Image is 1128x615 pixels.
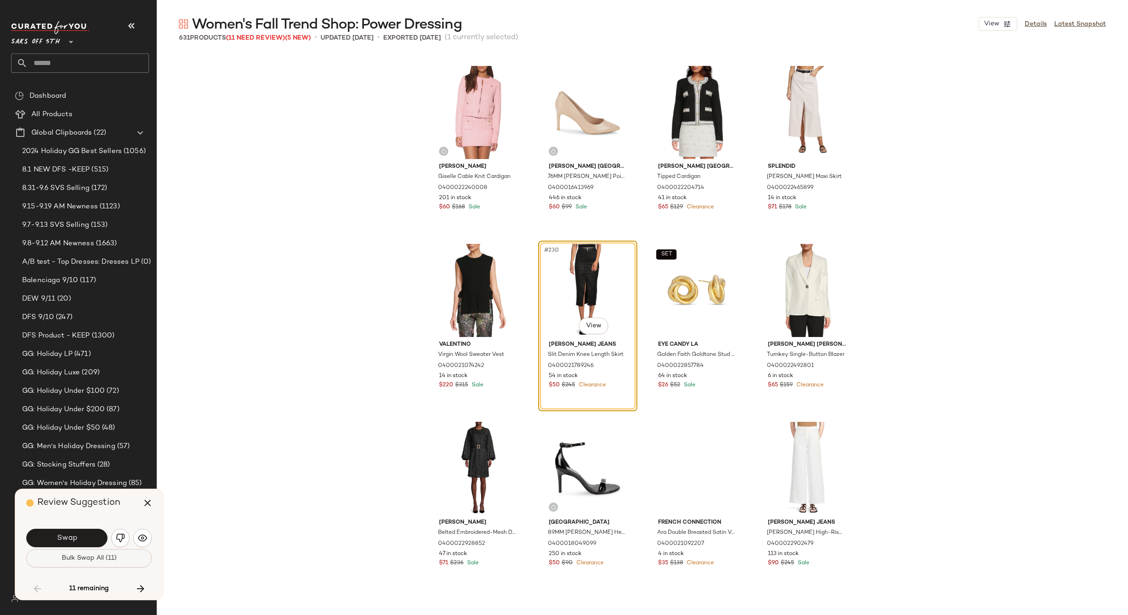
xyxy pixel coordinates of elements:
[89,220,108,231] span: (153)
[541,244,634,337] img: 0400021789246_BLACK
[377,32,380,43] span: •
[658,559,668,568] span: $35
[767,351,844,359] span: Turnkey Single-Button Blazer
[574,204,587,210] span: Sale
[432,422,524,515] img: 0400022928852_BLACK
[439,550,467,558] span: 47 in stock
[452,203,465,212] span: $168
[979,17,1017,31] button: View
[383,33,441,43] p: Exported [DATE]
[22,423,100,433] span: GG: Holiday Under $50
[432,66,524,159] img: 0400022240008_PINK
[22,349,72,360] span: GG: Holiday LP
[543,246,561,255] span: #230
[54,312,72,323] span: (247)
[541,66,634,159] img: 0400016413969_BEIGE
[651,66,743,159] img: 0400022204714_BLACKSOFTWHITE
[89,183,107,194] span: (172)
[22,146,122,157] span: 2024 Holiday GG Best Sellers
[768,519,846,527] span: [PERSON_NAME] Jeans
[467,204,480,210] span: Sale
[139,257,151,267] span: (0)
[768,372,793,380] span: 6 in stock
[685,560,714,566] span: Clearance
[80,367,100,378] span: (209)
[465,560,479,566] span: Sale
[796,560,809,566] span: Sale
[450,559,463,568] span: $236
[768,559,779,568] span: $90
[105,386,119,396] span: (72)
[768,550,799,558] span: 113 in stock
[439,203,450,212] span: $60
[439,341,517,349] span: Valentino
[470,382,483,388] span: Sale
[37,498,120,508] span: Review Suggestion
[15,91,24,101] img: svg%3e
[551,148,556,154] img: svg%3e
[685,204,714,210] span: Clearance
[670,381,680,390] span: $52
[26,529,107,547] button: Swap
[22,478,127,489] span: GG: Women's Holiday Dressing
[575,560,604,566] span: Clearance
[767,173,842,181] span: [PERSON_NAME] Maxi Skirt
[22,257,139,267] span: A/B test - Top Dresses: Dresses LP
[767,540,813,548] span: 0400022902479
[548,362,594,370] span: 0400021789246
[658,341,736,349] span: Eye Candy LA
[760,66,853,159] img: 0400022465899_MOONSTONE
[55,294,71,304] span: (20)
[548,173,626,181] span: 76MM [PERSON_NAME] Point Toe Leather Pumps
[438,173,511,181] span: Giselle Cable Knit Cardigan
[95,460,110,470] span: (28)
[115,441,130,452] span: (57)
[61,555,117,562] span: Bulk Swap All (11)
[31,109,72,120] span: All Products
[22,220,89,231] span: 9.7-9.13 SVS Selling
[562,559,573,568] span: $90
[586,322,601,330] span: View
[94,238,117,249] span: (1663)
[22,441,115,452] span: GG: Men's Holiday Dressing
[439,381,453,390] span: $220
[549,519,627,527] span: [GEOGRAPHIC_DATA]
[98,201,120,212] span: (1123)
[439,163,517,171] span: [PERSON_NAME]
[661,251,672,258] span: SET
[22,183,89,194] span: 8.31-9.6 SVS Selling
[56,534,77,543] span: Swap
[651,244,743,337] img: 0400022857784
[549,194,582,202] span: 446 in stock
[192,16,462,34] span: Women's Fall Trend Shop: Power Dressing
[658,372,687,380] span: 64 in stock
[116,533,125,543] img: svg%3e
[767,184,813,192] span: 0400022465899
[69,585,109,593] span: 11 remaining
[22,404,105,415] span: GG: Holiday Under $200
[179,35,190,41] span: 631
[1054,19,1106,29] a: Latest Snapshot
[439,372,468,380] span: 14 in stock
[658,203,668,212] span: $65
[549,559,560,568] span: $50
[438,529,516,537] span: Belted Embroidered-Mesh Dress
[127,478,142,489] span: (85)
[11,31,60,48] span: Saks OFF 5TH
[315,32,317,43] span: •
[226,35,285,41] span: (11 Need Review)
[767,529,845,537] span: [PERSON_NAME] High-Rise Wide-Leg Jeans
[30,91,66,101] span: Dashboard
[657,351,735,359] span: Golden Faith Goldtone Stud Earrings
[767,362,814,370] span: 0400022492801
[72,349,91,360] span: (471)
[658,519,736,527] span: French Connection
[22,201,98,212] span: 9.15-9.19 AM Newness
[658,163,736,171] span: [PERSON_NAME] [GEOGRAPHIC_DATA]
[551,504,556,510] img: svg%3e
[22,460,95,470] span: GG: Stocking Stuffers
[658,194,687,202] span: 41 in stock
[768,203,777,212] span: $71
[795,382,824,388] span: Clearance
[760,244,853,337] img: 0400022492801_CREAM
